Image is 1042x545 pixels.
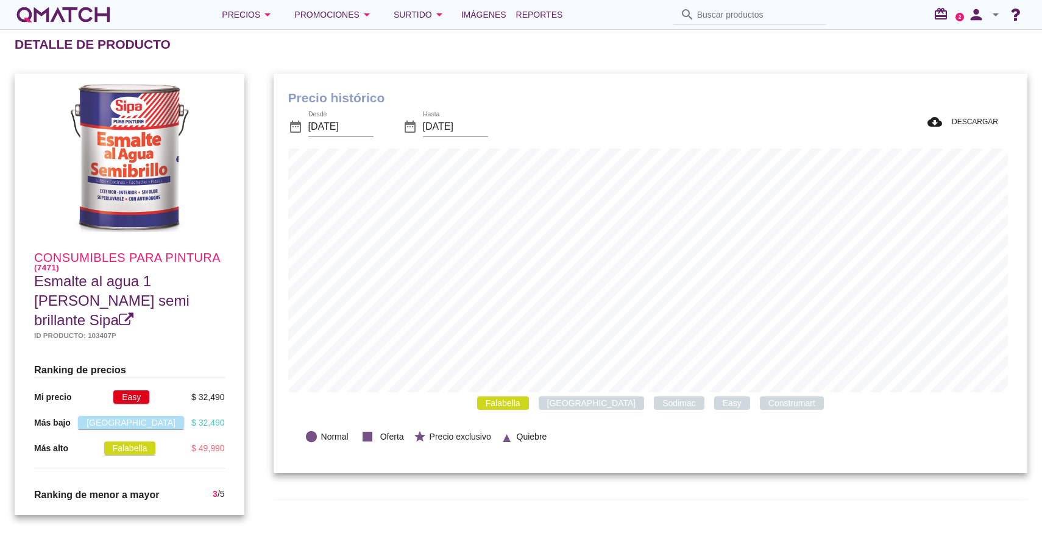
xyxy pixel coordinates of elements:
[34,417,71,429] p: Más bajo
[34,362,225,378] h3: Ranking de precios
[934,7,953,21] i: redeem
[760,396,824,410] span: Construmart
[34,391,71,404] p: Mi precio
[308,117,374,136] input: Desde
[432,7,447,22] i: arrow_drop_down
[34,251,225,272] h4: Consumibles para pintura
[517,431,547,443] span: Quiebre
[955,13,964,21] a: 2
[191,442,225,455] div: $ 49,990
[305,430,318,443] i: lens
[714,396,750,410] span: Easy
[413,430,427,443] i: star
[213,488,224,502] div: /
[511,2,568,27] a: Reportes
[358,427,377,446] i: stop
[34,330,225,340] h5: Id producto: 103407p
[34,264,225,272] h6: (7471)
[988,7,1003,22] i: arrow_drop_down
[260,7,275,22] i: arrow_drop_down
[654,396,704,410] span: Sodimac
[947,116,998,127] span: DESCARGAR
[285,2,384,27] button: Promociones
[430,431,491,443] span: Precio exclusivo
[113,390,149,404] span: Easy
[927,114,947,129] i: cloud_download
[959,14,962,19] text: 2
[104,441,156,455] span: Falabella
[456,2,511,27] a: Imágenes
[78,416,184,429] span: [GEOGRAPHIC_DATA]
[516,7,563,22] span: Reportes
[15,2,112,27] a: white-qmatch-logo
[191,417,225,429] div: $ 32,490
[964,6,988,23] i: person
[680,7,695,22] i: search
[394,7,447,22] div: Surtido
[191,391,225,404] div: $ 32,490
[461,7,506,22] span: Imágenes
[15,35,171,54] h2: Detalle de producto
[288,119,303,134] i: date_range
[697,5,819,24] input: Buscar productos
[34,490,159,500] span: Ranking de menor a mayor
[321,431,349,443] span: Normal
[288,88,1013,108] h1: Precio histórico
[423,117,488,136] input: Hasta
[360,7,374,22] i: arrow_drop_down
[918,111,1008,133] button: DESCARGAR
[539,396,645,410] span: [GEOGRAPHIC_DATA]
[477,396,529,410] span: Falabella
[213,489,218,499] span: 3
[500,429,514,442] i: ▲
[403,119,417,134] i: date_range
[34,273,190,328] span: Esmalte al agua 1 [PERSON_NAME] semi brillante Sipa
[220,489,225,499] span: 5
[222,7,275,22] div: Precios
[212,2,285,27] button: Precios
[384,2,456,27] button: Surtido
[294,7,374,22] div: Promociones
[380,431,404,443] span: Oferta
[34,442,68,455] p: Más alto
